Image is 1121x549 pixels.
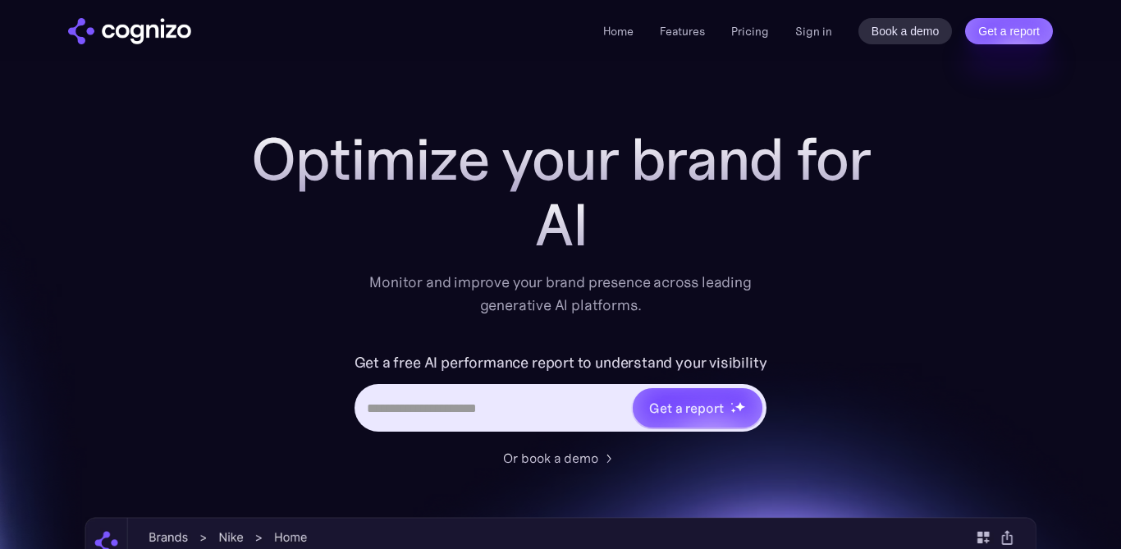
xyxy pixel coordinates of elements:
a: Sign in [795,21,832,41]
div: Monitor and improve your brand presence across leading generative AI platforms. [359,271,762,317]
img: star [730,402,733,405]
a: Or book a demo [503,448,618,468]
form: Hero URL Input Form [355,350,767,440]
div: Get a report [649,398,723,418]
a: Book a demo [858,18,953,44]
a: Pricing [731,24,769,39]
a: Home [603,24,634,39]
img: star [730,408,736,414]
label: Get a free AI performance report to understand your visibility [355,350,767,376]
a: Features [660,24,705,39]
img: cognizo logo [68,18,191,44]
a: home [68,18,191,44]
a: Get a reportstarstarstar [631,387,764,429]
div: Or book a demo [503,448,598,468]
h1: Optimize your brand for [232,126,889,192]
div: AI [232,192,889,258]
img: star [734,401,745,412]
a: Get a report [965,18,1053,44]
